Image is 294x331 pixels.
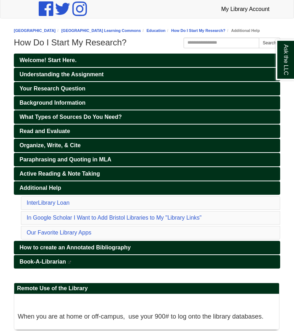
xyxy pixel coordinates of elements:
[171,28,225,33] a: How Do I Start My Research?
[20,128,70,134] span: Read and Evaluate
[14,283,279,294] h2: Remote Use of the Library
[14,54,280,67] a: Welcome! Start Here.
[18,313,263,320] span: When you are at home or off-campus, use your 900# to log onto the library databases.
[14,125,280,138] a: Read and Evaluate
[20,244,131,250] span: How to create an Annotated Bibliography
[14,153,280,166] a: Paraphrasing and Quoting in MLA
[14,167,280,181] a: Active Reading & Note Taking
[20,171,100,177] span: Active Reading & Note Taking
[14,110,280,124] a: What Types of Sources Do You Need?
[147,28,165,33] a: Education
[27,215,202,221] a: In Google Scholar I Want to Add Bristol Libraries to My "Library Links"
[14,255,280,269] a: Book-A-Librarian
[20,185,61,191] span: Additional Help
[20,71,104,77] span: Understanding the Assignment
[20,100,86,106] span: Background Information
[14,241,280,254] a: How to create an Annotated Bibliography
[61,28,141,33] a: [GEOGRAPHIC_DATA] Learning Commons
[20,259,66,265] span: Book-A-Librarian
[14,96,280,110] a: Background Information
[27,230,91,236] a: Our Favorite Library Apps
[14,27,280,34] nav: breadcrumb
[20,57,77,63] span: Welcome! Start Here.
[20,142,81,148] span: Organize, Write, & Cite
[20,114,122,120] span: What Types of Sources Do You Need?
[225,27,260,34] li: Additional Help
[14,28,56,33] a: [GEOGRAPHIC_DATA]
[27,200,70,206] a: InterLibrary Loan
[14,68,280,81] a: Understanding the Assignment
[14,38,280,48] h1: How Do I Start My Research?
[259,38,280,48] button: Search
[20,156,111,162] span: Paraphrasing and Quoting in MLA
[216,0,275,18] a: My Library Account
[14,82,280,95] a: Your Research Question
[67,261,72,264] i: This link opens in a new window
[14,139,280,152] a: Organize, Write, & Cite
[14,181,280,195] a: Additional Help
[20,85,86,92] span: Your Research Question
